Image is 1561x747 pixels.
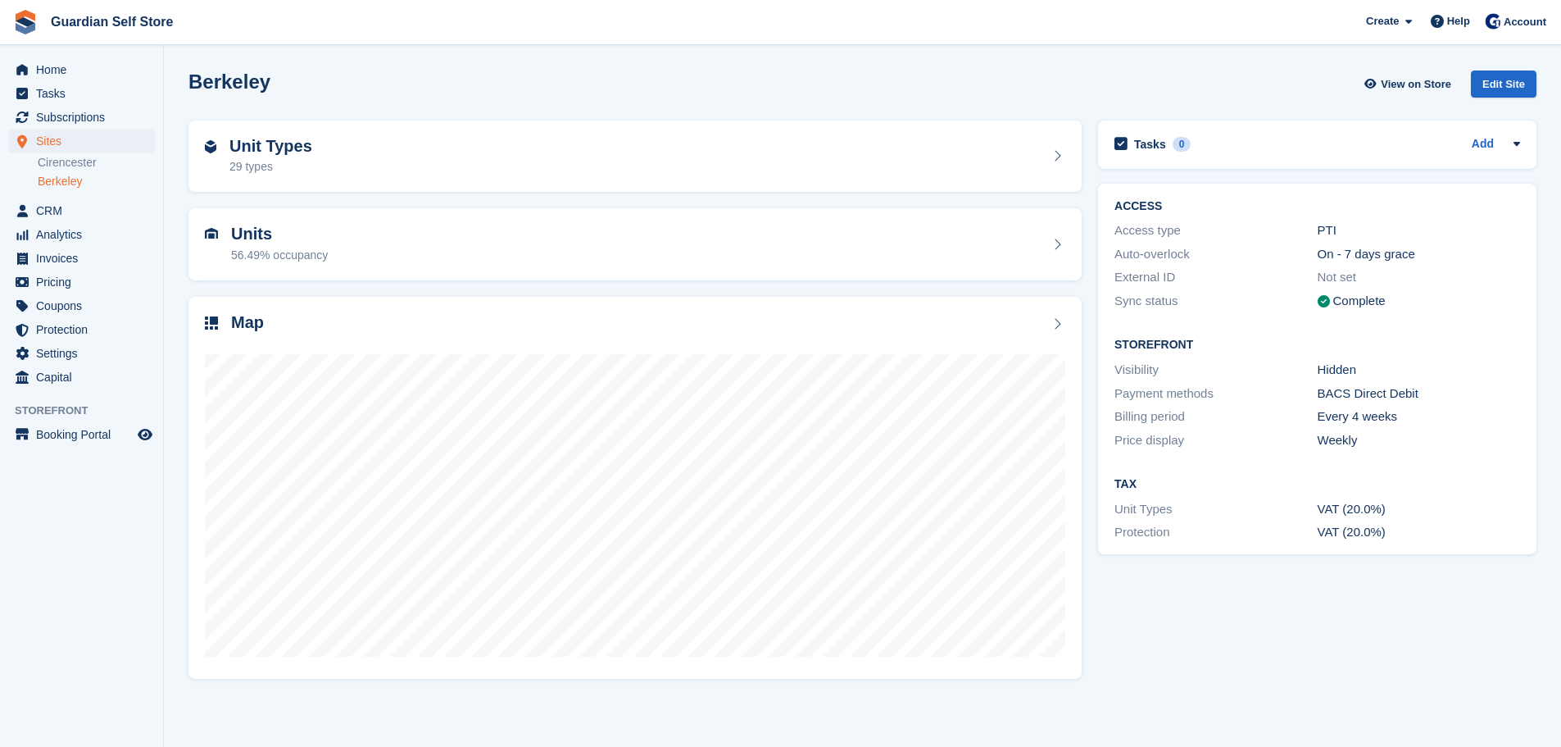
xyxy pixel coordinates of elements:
[8,199,155,222] a: menu
[1114,385,1317,403] div: Payment methods
[231,247,328,264] div: 56.49% occupancy
[1114,523,1317,542] div: Protection
[1318,245,1520,264] div: On - 7 days grace
[188,297,1082,680] a: Map
[229,158,312,175] div: 29 types
[36,271,134,294] span: Pricing
[188,121,1082,193] a: Unit Types 29 types
[36,199,134,222] span: CRM
[1318,500,1520,519] div: VAT (20.0%)
[1504,14,1546,30] span: Account
[36,423,134,446] span: Booking Portal
[1114,245,1317,264] div: Auto-overlock
[1362,71,1458,98] a: View on Store
[1333,292,1386,311] div: Complete
[1114,431,1317,450] div: Price display
[1114,268,1317,287] div: External ID
[1134,137,1166,152] h2: Tasks
[229,137,312,156] h2: Unit Types
[8,130,155,153] a: menu
[205,228,218,239] img: unit-icn-7be61d7bf1b0ce9d3e12c5938cc71ed9869f7b940bace4675aadf7bd6d80202e.svg
[1366,13,1399,30] span: Create
[1114,339,1520,352] h2: Storefront
[36,366,134,389] span: Capital
[1472,135,1494,154] a: Add
[1485,13,1501,30] img: Tom Scott
[231,225,328,244] h2: Units
[188,71,270,93] h2: Berkeley
[205,140,216,153] img: unit-type-icn-2b2737a686de81e16bb02015468b77c625bbabd49415b5ef34ead5e3b44a266d.svg
[36,106,134,129] span: Subscriptions
[135,425,155,444] a: Preview store
[1318,385,1520,403] div: BACS Direct Debit
[8,366,155,389] a: menu
[1318,361,1520,380] div: Hidden
[8,223,155,246] a: menu
[1173,137,1191,152] div: 0
[1318,221,1520,240] div: PTI
[36,58,134,81] span: Home
[44,8,179,35] a: Guardian Self Store
[1114,221,1317,240] div: Access type
[36,82,134,105] span: Tasks
[15,403,163,419] span: Storefront
[1318,268,1520,287] div: Not set
[1114,361,1317,380] div: Visibility
[36,223,134,246] span: Analytics
[36,130,134,153] span: Sites
[8,106,155,129] a: menu
[8,247,155,270] a: menu
[8,294,155,317] a: menu
[8,342,155,365] a: menu
[1318,523,1520,542] div: VAT (20.0%)
[1318,431,1520,450] div: Weekly
[36,247,134,270] span: Invoices
[8,318,155,341] a: menu
[1114,200,1520,213] h2: ACCESS
[231,313,264,332] h2: Map
[13,10,38,34] img: stora-icon-8386f47178a22dfd0bd8f6a31ec36ba5ce8667c1dd55bd0f319d3a0aa187defe.svg
[36,318,134,341] span: Protection
[1471,71,1536,104] a: Edit Site
[36,294,134,317] span: Coupons
[1471,71,1536,98] div: Edit Site
[36,342,134,365] span: Settings
[38,174,155,189] a: Berkeley
[8,82,155,105] a: menu
[1318,408,1520,426] div: Every 4 weeks
[1114,292,1317,311] div: Sync status
[188,208,1082,280] a: Units 56.49% occupancy
[205,317,218,330] img: map-icn-33ee37083ee616e46c38cad1a60f524a97daa1e2b2c8c0bc3eb3415660979fc1.svg
[1114,478,1520,491] h2: Tax
[1114,408,1317,426] div: Billing period
[8,423,155,446] a: menu
[1381,76,1451,93] span: View on Store
[8,271,155,294] a: menu
[1114,500,1317,519] div: Unit Types
[8,58,155,81] a: menu
[38,155,155,171] a: Cirencester
[1447,13,1470,30] span: Help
